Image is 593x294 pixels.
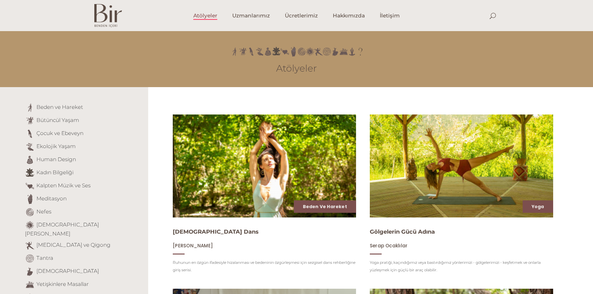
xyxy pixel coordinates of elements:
[333,12,365,19] span: Hakkımızda
[36,156,76,162] a: Human Design
[370,259,553,274] p: Yoga pratiği, kaçındığımız veya bastırdığımız yönlerimizi - gölgelerimizi - keşfetmek ve onlarla ...
[36,195,67,202] a: Meditasyon
[36,130,83,136] a: Çocuk ve Ebeveyn
[193,12,217,19] span: Atölyeler
[285,12,318,19] span: Ücretlerimiz
[173,259,356,274] p: Ruhunun en özgün ifadesiyle hizalanması ve bedeninin özgürleşmesi için sezgisel dans rehberliğine...
[36,242,111,248] a: [MEDICAL_DATA] ve Qigong
[36,104,83,110] a: Beden ve Hareket
[232,12,270,19] span: Uzmanlarımız
[370,228,435,235] a: Gölgelerin Gücü Adına
[36,143,76,149] a: Ekolojik Yaşam
[370,243,407,249] a: Serap Ocaklılar
[36,255,53,261] a: Tantra
[36,117,79,123] a: Bütüncül Yaşam
[36,169,73,175] a: Kadın Bilgeliği
[173,243,213,249] a: [PERSON_NAME]
[36,208,51,215] a: Nefes
[36,268,99,274] a: [DEMOGRAPHIC_DATA]
[380,12,400,19] span: İletişim
[36,182,91,189] a: Kalpten Müzik ve Ses
[25,222,99,237] a: [DEMOGRAPHIC_DATA][PERSON_NAME]
[532,203,544,210] a: Yoga
[36,281,89,287] a: Yetişkinlere Masallar
[173,228,259,235] a: [DEMOGRAPHIC_DATA] Dans
[303,203,347,210] a: Beden ve Hareket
